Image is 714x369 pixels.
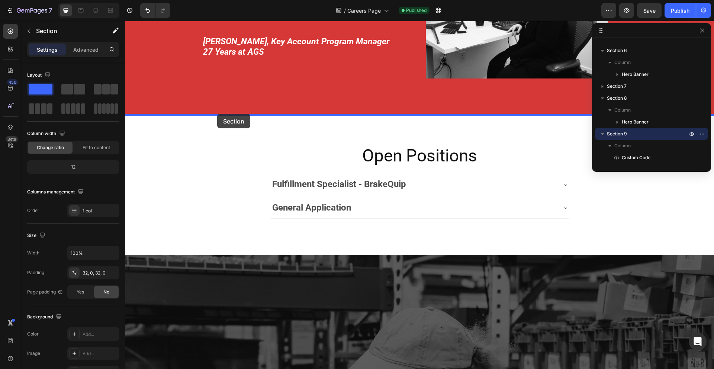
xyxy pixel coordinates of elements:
[27,331,39,337] div: Color
[27,231,47,241] div: Size
[27,289,63,295] div: Page padding
[83,270,118,276] div: 32, 0, 32, 0
[27,207,39,214] div: Order
[614,142,631,150] span: Column
[77,289,84,295] span: Yes
[607,130,627,138] span: Section 9
[83,144,110,151] span: Fit to content
[27,269,44,276] div: Padding
[140,3,170,18] div: Undo/Redo
[347,7,381,15] span: Careers Page
[73,46,99,54] p: Advanced
[27,129,67,139] div: Column width
[665,3,696,18] button: Publish
[125,21,714,369] iframe: Design area
[3,3,55,18] button: 7
[643,7,656,14] span: Save
[671,7,689,15] div: Publish
[614,59,631,66] span: Column
[406,7,427,14] span: Published
[614,106,631,114] span: Column
[622,154,650,161] span: Custom Code
[37,144,64,151] span: Change ratio
[622,71,649,78] span: Hero Banner
[622,118,649,126] span: Hero Banner
[49,6,52,15] p: 7
[27,312,63,322] div: Background
[37,46,58,54] p: Settings
[27,70,52,80] div: Layout
[83,331,118,338] div: Add...
[27,350,40,357] div: Image
[607,83,627,90] span: Section 7
[27,187,85,197] div: Columns management
[29,162,118,172] div: 12
[36,26,97,35] p: Section
[607,47,627,54] span: Section 6
[6,136,18,142] div: Beta
[27,250,39,256] div: Width
[103,289,109,295] span: No
[7,79,18,85] div: 450
[344,7,346,15] span: /
[689,333,707,350] div: Open Intercom Messenger
[83,208,118,214] div: 1 col
[607,94,627,102] span: Section 8
[83,350,118,357] div: Add...
[68,246,119,260] input: Auto
[637,3,662,18] button: Save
